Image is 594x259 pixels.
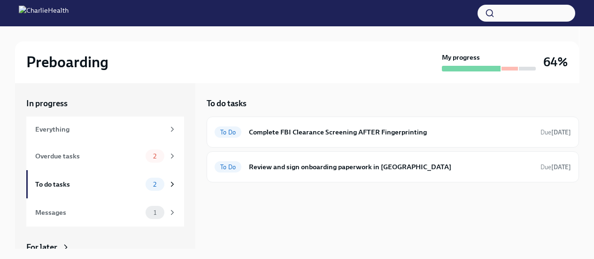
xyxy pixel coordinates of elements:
div: Everything [35,124,164,134]
span: 2 [147,181,162,188]
a: Everything [26,117,184,142]
div: Messages [35,207,142,218]
span: September 12th, 2025 09:00 [540,128,571,137]
a: To DoComplete FBI Clearance Screening AFTER FingerprintingDue[DATE] [215,125,571,140]
a: To do tasks2 [26,170,184,198]
a: To DoReview and sign onboarding paperwork in [GEOGRAPHIC_DATA]Due[DATE] [215,159,571,174]
a: Overdue tasks2 [26,142,184,170]
h2: Preboarding [26,53,108,71]
a: In progress [26,98,184,109]
span: Due [540,164,571,171]
h6: Review and sign onboarding paperwork in [GEOGRAPHIC_DATA] [249,162,533,172]
span: To Do [215,164,241,171]
h5: To do tasks [207,98,247,109]
div: For later [26,242,57,253]
strong: [DATE] [551,164,571,171]
div: To do tasks [35,179,142,189]
span: Due [540,129,571,136]
h6: Complete FBI Clearance Screening AFTER Fingerprinting [249,127,533,137]
span: September 12th, 2025 09:00 [540,163,571,172]
a: Messages1 [26,198,184,227]
strong: My progress [442,53,480,62]
a: For later [26,242,184,253]
strong: [DATE] [551,129,571,136]
span: 2 [147,153,162,160]
img: CharlieHealth [19,6,69,21]
h3: 64% [543,54,568,71]
div: Overdue tasks [35,151,142,161]
span: To Do [215,129,241,136]
span: 1 [148,209,162,216]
